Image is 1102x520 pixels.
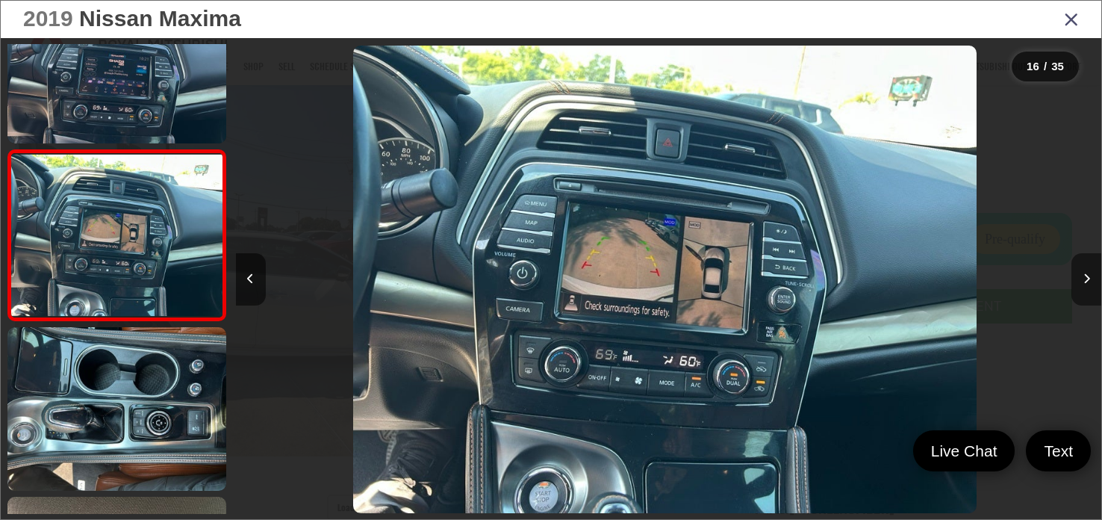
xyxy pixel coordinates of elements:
[1071,253,1101,306] button: Next image
[913,430,1015,471] a: Live Chat
[1051,60,1064,72] span: 35
[1026,430,1091,471] a: Text
[79,6,241,31] span: Nissan Maxima
[1027,60,1039,72] span: 16
[1064,9,1079,28] i: Close gallery
[236,253,266,306] button: Previous image
[924,441,1005,461] span: Live Chat
[353,46,977,513] img: 2019 Nissan Maxima Platinum
[5,325,228,492] img: 2019 Nissan Maxima Platinum
[9,155,224,316] img: 2019 Nissan Maxima Platinum
[1042,61,1048,72] span: /
[1036,441,1080,461] span: Text
[232,46,1098,513] div: 2019 Nissan Maxima Platinum 15
[23,6,73,31] span: 2019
